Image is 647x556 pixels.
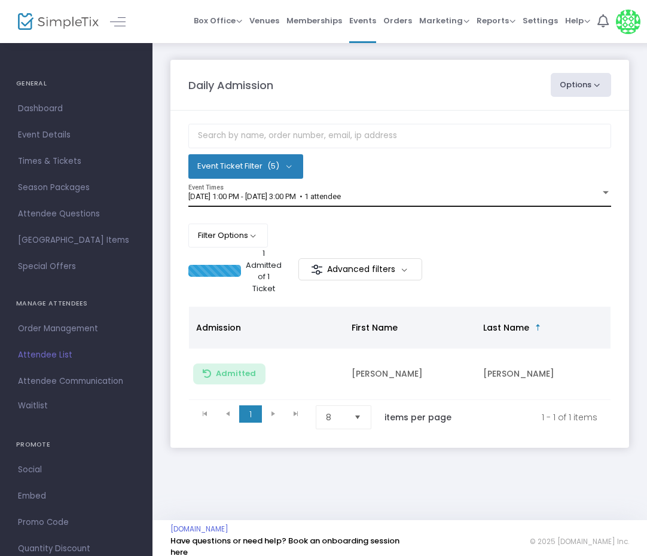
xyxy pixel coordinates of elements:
img: filter [311,264,323,276]
span: Settings [523,5,558,36]
div: Data table [189,307,611,400]
h4: GENERAL [16,72,136,96]
input: Search by name, order number, email, ip address [188,124,611,148]
kendo-pager-info: 1 - 1 of 1 items [477,405,597,429]
span: Order Management [18,321,135,337]
span: Attendee Questions [18,206,135,222]
span: Admitted [216,369,256,378]
span: Dashboard [18,101,135,117]
span: [GEOGRAPHIC_DATA] Items [18,233,135,248]
span: 8 [326,411,344,423]
span: Embed [18,488,135,504]
span: Event Details [18,127,135,143]
span: Promo Code [18,515,135,530]
span: Orders [383,5,412,36]
span: Sortable [533,323,543,332]
td: [PERSON_NAME] [344,349,476,400]
m-panel-title: Daily Admission [188,77,273,93]
p: 1 Admitted of 1 Ticket [246,248,282,294]
button: Select [349,406,366,429]
span: Admission [196,322,241,334]
span: Venues [249,5,279,36]
span: Season Packages [18,180,135,195]
span: Attendee List [18,347,135,363]
span: Times & Tickets [18,154,135,169]
span: Last Name [483,322,529,334]
span: Events [349,5,376,36]
span: [DATE] 1:00 PM - [DATE] 3:00 PM • 1 attendee [188,192,341,201]
span: Page 1 [239,405,262,423]
button: Options [551,73,612,97]
span: Memberships [286,5,342,36]
span: Waitlist [18,400,48,412]
span: Social [18,462,135,478]
span: Help [565,15,590,26]
span: (5) [267,161,279,171]
span: First Name [352,322,398,334]
span: © 2025 [DOMAIN_NAME] Inc. [530,537,629,546]
h4: PROMOTE [16,433,136,457]
span: Special Offers [18,259,135,274]
span: Reports [477,15,515,26]
span: Attendee Communication [18,374,135,389]
h4: MANAGE ATTENDEES [16,292,136,316]
button: Admitted [193,363,265,384]
m-button: Advanced filters [298,258,422,280]
button: Event Ticket Filter(5) [188,154,303,178]
span: Marketing [419,15,469,26]
a: [DOMAIN_NAME] [170,524,228,534]
button: Filter Options [188,224,268,248]
td: [PERSON_NAME] [476,349,608,400]
span: Box Office [194,15,242,26]
label: items per page [384,411,451,423]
